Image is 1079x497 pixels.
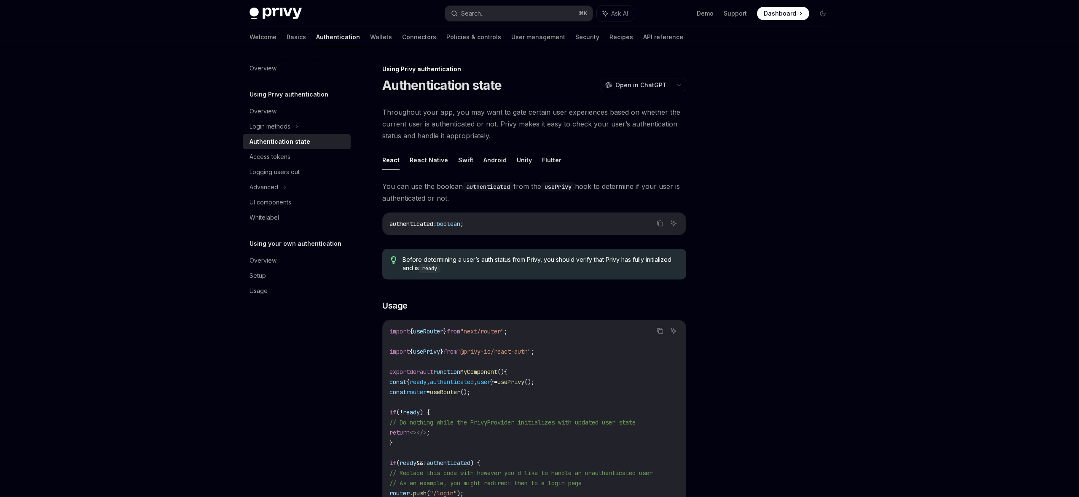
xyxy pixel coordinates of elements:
[250,286,268,296] div: Usage
[443,328,447,335] span: }
[524,378,534,386] span: ();
[433,220,437,228] span: :
[764,9,796,18] span: Dashboard
[643,27,683,47] a: API reference
[615,81,667,89] span: Open in ChatGPT
[427,489,430,497] span: (
[403,408,420,416] span: ready
[243,195,351,210] a: UI components
[483,150,507,170] button: Android
[579,10,588,17] span: ⌘ K
[250,121,290,132] div: Login methods
[600,78,672,92] button: Open in ChatGPT
[461,8,485,19] div: Search...
[243,268,351,283] a: Setup
[511,27,565,47] a: User management
[460,388,470,396] span: ();
[389,479,582,487] span: // As an example, you might redirect them to a login page
[389,469,652,477] span: // Replace this code with however you'd like to handle an unauthenticated user
[250,271,266,281] div: Setup
[413,348,440,355] span: usePrivy
[460,220,464,228] span: ;
[370,27,392,47] a: Wallets
[250,106,276,116] div: Overview
[400,408,403,416] span: !
[437,220,460,228] span: boolean
[597,6,634,21] button: Ask AI
[316,27,360,47] a: Authentication
[382,150,400,170] button: React
[494,378,497,386] span: =
[413,328,443,335] span: useRouter
[382,300,408,312] span: Usage
[250,197,291,207] div: UI components
[423,459,427,467] span: !
[250,239,341,249] h5: Using your own authentication
[420,408,430,416] span: ) {
[389,388,406,396] span: const
[382,65,686,73] div: Using Privy authentication
[410,328,413,335] span: {
[243,149,351,164] a: Access tokens
[463,182,513,191] code: authenticated
[457,348,531,355] span: "@privy-io/react-auth"
[250,167,300,177] div: Logging users out
[382,180,686,204] span: You can use the boolean from the hook to determine if your user is authenticated or not.
[517,150,532,170] button: Unity
[250,212,279,223] div: Whitelabel
[724,9,747,18] a: Support
[410,489,413,497] span: .
[458,150,473,170] button: Swift
[609,27,633,47] a: Recipes
[287,27,306,47] a: Basics
[389,489,410,497] span: router
[427,429,430,436] span: ;
[396,459,400,467] span: (
[389,439,393,446] span: }
[460,368,497,376] span: MyComponent
[243,104,351,119] a: Overview
[427,378,430,386] span: ,
[243,164,351,180] a: Logging users out
[250,63,276,73] div: Overview
[250,152,290,162] div: Access tokens
[389,378,406,386] span: const
[250,137,310,147] div: Authentication state
[440,348,443,355] span: }
[389,220,433,228] span: authenticated
[668,325,679,336] button: Ask AI
[389,459,396,467] span: if
[406,378,410,386] span: {
[389,348,410,355] span: import
[446,27,501,47] a: Policies & controls
[402,27,436,47] a: Connectors
[497,378,524,386] span: usePrivy
[410,348,413,355] span: {
[250,182,278,192] div: Advanced
[243,61,351,76] a: Overview
[419,264,440,273] code: ready
[430,489,457,497] span: "/login"
[410,429,427,436] span: <></>
[243,283,351,298] a: Usage
[655,325,666,336] button: Copy the contents from the code block
[243,134,351,149] a: Authentication state
[250,27,276,47] a: Welcome
[504,368,507,376] span: {
[457,489,464,497] span: );
[611,9,628,18] span: Ask AI
[416,459,423,467] span: &&
[410,150,448,170] button: React Native
[430,388,460,396] span: useRouter
[403,255,678,273] span: Before determining a user’s auth status from Privy, you should verify that Privy has fully initia...
[250,8,302,19] img: dark logo
[243,210,351,225] a: Whitelabel
[427,388,430,396] span: =
[389,368,410,376] span: export
[474,378,477,386] span: ,
[433,368,460,376] span: function
[447,328,460,335] span: from
[531,348,534,355] span: ;
[460,328,504,335] span: "next/router"
[816,7,829,20] button: Toggle dark mode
